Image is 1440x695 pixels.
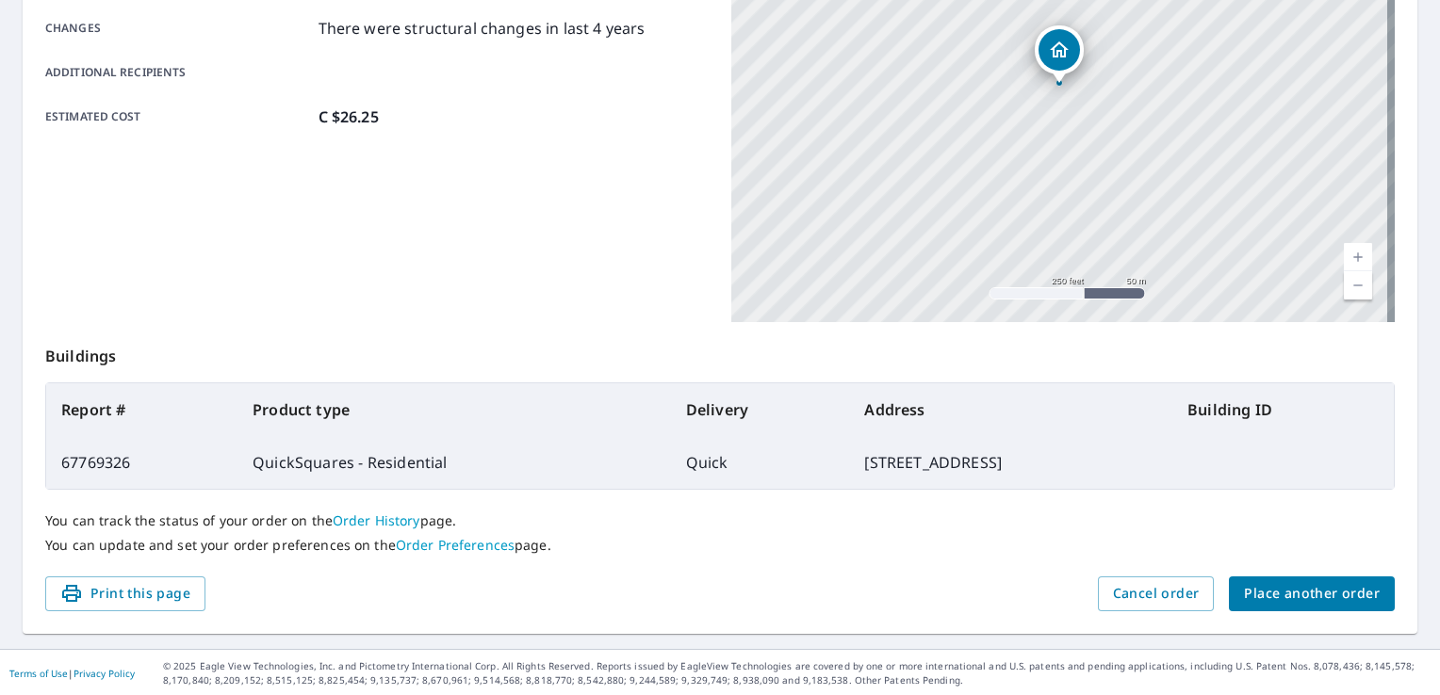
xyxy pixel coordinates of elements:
[45,322,1395,382] p: Buildings
[45,512,1395,529] p: You can track the status of your order on the page.
[9,668,135,679] p: |
[1244,582,1380,606] span: Place another order
[319,17,646,40] p: There were structural changes in last 4 years
[237,436,671,489] td: QuickSquares - Residential
[1344,243,1372,271] a: Current Level 17, Zoom In
[9,667,68,680] a: Terms of Use
[671,436,850,489] td: Quick
[1172,383,1394,436] th: Building ID
[333,511,420,529] a: Order History
[46,383,237,436] th: Report #
[237,383,671,436] th: Product type
[849,436,1172,489] td: [STREET_ADDRESS]
[1035,25,1084,84] div: Dropped pin, building 1, Residential property, 2692 PENRITH AVE CUMBERLAND BC V0R1S0
[319,105,379,128] p: C $26.25
[396,536,515,554] a: Order Preferences
[1229,576,1395,611] button: Place another order
[1344,271,1372,299] a: Current Level 17, Zoom Out
[849,383,1172,436] th: Address
[45,105,311,128] p: Estimated cost
[45,64,311,81] p: Additional recipients
[1113,582,1200,606] span: Cancel order
[1098,576,1215,611] button: Cancel order
[45,576,205,611] button: Print this page
[163,659,1431,687] p: © 2025 Eagle View Technologies, Inc. and Pictometry International Corp. All Rights Reserved. Repo...
[46,436,237,489] td: 67769326
[671,383,850,436] th: Delivery
[45,537,1395,554] p: You can update and set your order preferences on the page.
[60,582,190,606] span: Print this page
[45,17,311,40] p: Changes
[74,667,135,680] a: Privacy Policy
